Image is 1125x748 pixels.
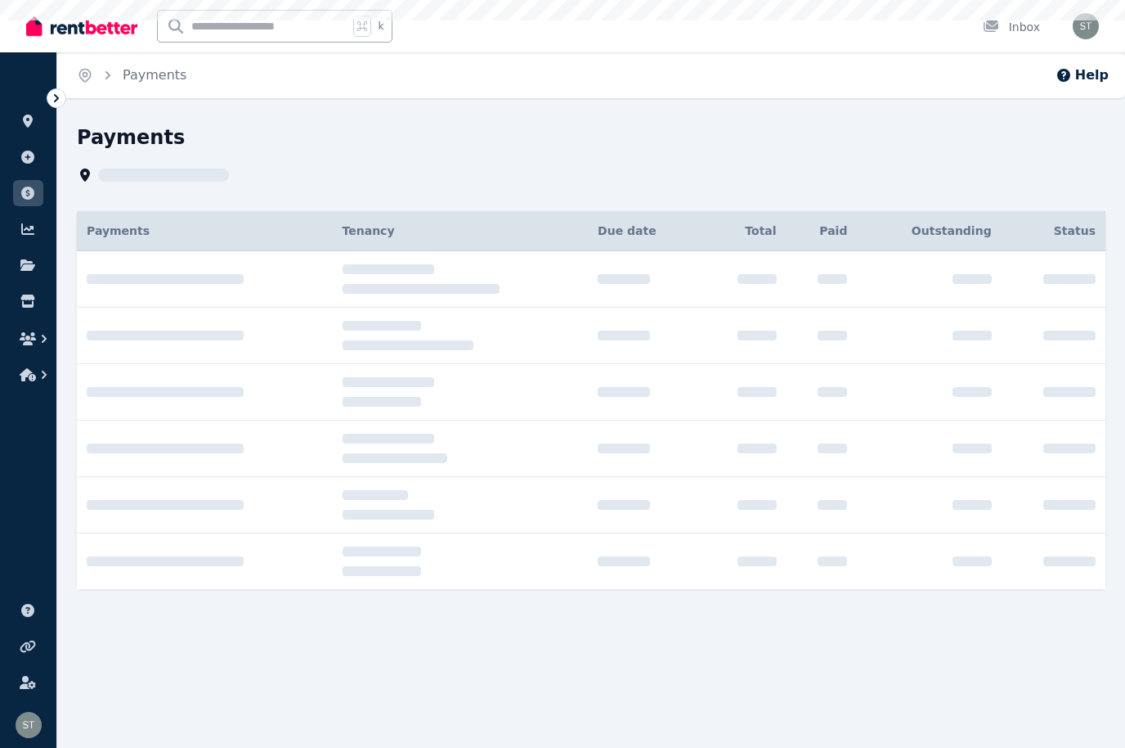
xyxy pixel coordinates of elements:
th: Outstanding [857,211,1001,251]
img: RentBetter [26,14,137,38]
img: Samantha Thomas [1073,13,1099,39]
img: Samantha Thomas [16,712,42,738]
th: Status [1002,211,1105,251]
th: Total [701,211,786,251]
th: Tenancy [333,211,589,251]
button: Help [1056,65,1109,85]
th: Due date [588,211,701,251]
div: Inbox [983,19,1040,35]
iframe: Intercom live chat [1069,692,1109,732]
th: Paid [787,211,858,251]
span: Payments [87,224,150,237]
span: k [378,20,383,33]
a: Payments [123,67,186,83]
nav: Breadcrumb [57,52,206,98]
h1: Payments [77,124,185,151]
